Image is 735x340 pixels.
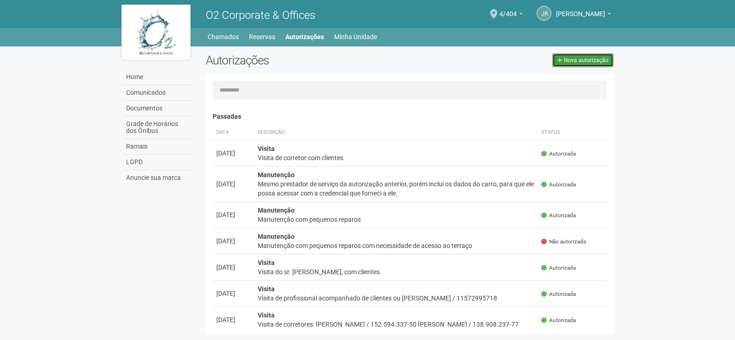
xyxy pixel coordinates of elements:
[216,289,250,298] div: [DATE]
[213,125,254,140] th: Data
[334,30,377,43] a: Minha Unidade
[541,150,576,158] span: Autorizada
[258,153,534,162] div: Visita de corretor com clientes
[564,57,608,63] span: Nova autorização
[258,267,534,277] div: Visita do sr. [PERSON_NAME], com clientes.
[124,155,192,170] a: LGPD
[208,30,239,43] a: Chamados
[216,149,250,158] div: [DATE]
[216,210,250,219] div: [DATE]
[124,101,192,116] a: Documentos
[213,113,607,120] h4: Passadas
[258,320,534,329] div: Visita de corretores: [PERSON_NAME] / 152.594.337-50 [PERSON_NAME] / 138.908.237-77
[258,294,534,303] div: Visita de profissional acompanhado de clientes ou [PERSON_NAME] / 11572995718
[124,139,192,155] a: Ramais
[254,125,538,140] th: Descrição
[206,9,315,22] span: O2 Corporate & Offices
[216,263,250,272] div: [DATE]
[538,125,607,140] th: Status
[124,116,192,139] a: Grade de Horários dos Ônibus
[124,85,192,101] a: Comunicados
[258,145,275,152] strong: Visita
[541,290,576,298] span: Autorizada
[556,12,611,19] a: [PERSON_NAME]
[216,315,250,324] div: [DATE]
[258,207,295,214] strong: Manutenção
[552,53,613,67] a: Nova autorização
[216,236,250,246] div: [DATE]
[499,1,517,17] span: 4/404
[216,179,250,189] div: [DATE]
[541,181,576,189] span: Autorizada
[258,215,534,224] div: Manutenção com pequenos reparos
[122,5,191,60] img: logo.jpg
[285,30,324,43] a: Autorizações
[556,1,605,17] span: Jacqueline Rosa Mendes Franco
[258,259,275,266] strong: Visita
[499,12,523,19] a: 4/404
[258,241,534,250] div: Manutenção com pequenos reparos com necessidade de acesso ao terraço
[249,30,275,43] a: Reservas
[541,212,576,219] span: Autorizada
[258,233,295,240] strong: Manutenção
[124,170,192,185] a: Anuncie sua marca
[541,238,586,246] span: Não autorizada
[124,69,192,85] a: Home
[541,264,576,272] span: Autorizada
[258,171,295,179] strong: Manutenção
[258,179,534,198] div: Mesmo prestador de serviço da autorização anterior, porém incluí os dados do carro, para que ele ...
[541,317,576,324] span: Autorizada
[206,53,403,67] h2: Autorizações
[537,6,551,21] a: JR
[258,311,275,319] strong: Visita
[258,285,275,293] strong: Visita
